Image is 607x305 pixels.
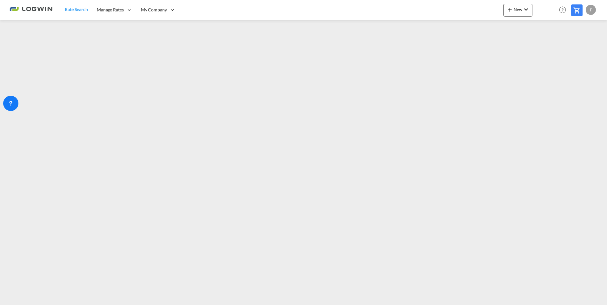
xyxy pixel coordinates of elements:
[97,7,124,13] span: Manage Rates
[522,6,530,13] md-icon: icon-chevron-down
[65,7,88,12] span: Rate Search
[506,7,530,12] span: New
[141,7,167,13] span: My Company
[557,4,571,16] div: Help
[586,5,596,15] div: F
[506,6,514,13] md-icon: icon-plus 400-fg
[557,4,568,15] span: Help
[10,3,52,17] img: 2761ae10d95411efa20a1f5e0282d2d7.png
[504,4,532,16] button: icon-plus 400-fgNewicon-chevron-down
